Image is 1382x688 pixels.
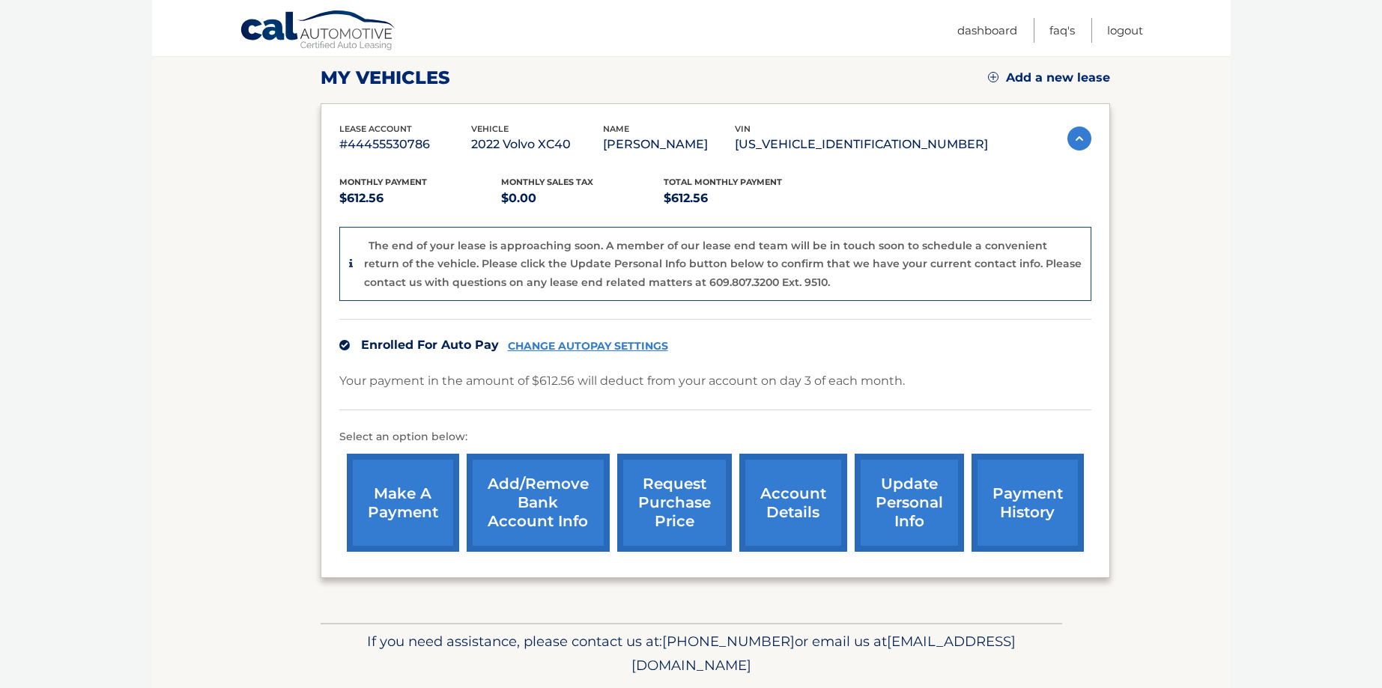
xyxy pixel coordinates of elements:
[739,454,847,552] a: account details
[339,177,427,187] span: Monthly Payment
[1107,18,1143,43] a: Logout
[603,124,629,134] span: name
[662,633,795,650] span: [PHONE_NUMBER]
[339,124,412,134] span: lease account
[240,10,397,53] a: Cal Automotive
[603,134,735,155] p: [PERSON_NAME]
[364,239,1082,289] p: The end of your lease is approaching soon. A member of our lease end team will be in touch soon t...
[361,338,499,352] span: Enrolled For Auto Pay
[617,454,732,552] a: request purchase price
[501,188,664,209] p: $0.00
[972,454,1084,552] a: payment history
[735,124,751,134] span: vin
[501,177,593,187] span: Monthly sales Tax
[339,134,471,155] p: #44455530786
[988,70,1110,85] a: Add a new lease
[330,630,1052,678] p: If you need assistance, please contact us at: or email us at
[957,18,1017,43] a: Dashboard
[988,72,998,82] img: add.svg
[664,188,826,209] p: $612.56
[508,340,668,353] a: CHANGE AUTOPAY SETTINGS
[664,177,782,187] span: Total Monthly Payment
[347,454,459,552] a: make a payment
[631,633,1016,674] span: [EMAIL_ADDRESS][DOMAIN_NAME]
[339,188,502,209] p: $612.56
[339,340,350,350] img: check.svg
[339,371,905,392] p: Your payment in the amount of $612.56 will deduct from your account on day 3 of each month.
[1067,127,1091,150] img: accordion-active.svg
[735,134,988,155] p: [US_VEHICLE_IDENTIFICATION_NUMBER]
[321,67,450,89] h2: my vehicles
[855,454,964,552] a: update personal info
[339,428,1091,446] p: Select an option below:
[471,124,509,134] span: vehicle
[467,454,610,552] a: Add/Remove bank account info
[1049,18,1075,43] a: FAQ's
[471,134,603,155] p: 2022 Volvo XC40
